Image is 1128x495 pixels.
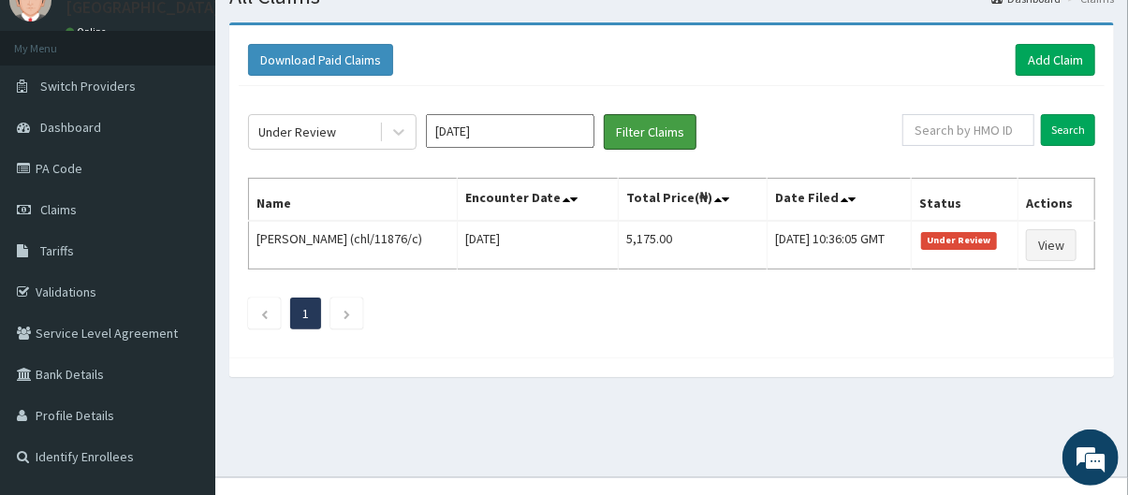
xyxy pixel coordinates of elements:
[618,179,768,222] th: Total Price(₦)
[902,114,1034,146] input: Search by HMO ID
[1016,44,1095,76] a: Add Claim
[912,179,1018,222] th: Status
[40,119,101,136] span: Dashboard
[1026,229,1077,261] a: View
[768,179,912,222] th: Date Filed
[302,305,309,322] a: Page 1 is your current page
[40,242,74,259] span: Tariffs
[35,94,76,140] img: d_794563401_company_1708531726252_794563401
[426,114,594,148] input: Select Month and Year
[457,221,618,269] td: [DATE]
[618,221,768,269] td: 5,175.00
[1041,114,1095,146] input: Search
[66,25,110,38] a: Online
[260,305,269,322] a: Previous page
[9,312,357,377] textarea: Type your message and hit 'Enter'
[97,105,315,129] div: Chat with us now
[921,232,997,249] span: Under Review
[307,9,352,54] div: Minimize live chat window
[109,136,258,325] span: We're online!
[249,179,458,222] th: Name
[768,221,912,269] td: [DATE] 10:36:05 GMT
[40,78,136,95] span: Switch Providers
[343,305,351,322] a: Next page
[457,179,618,222] th: Encounter Date
[249,221,458,269] td: [PERSON_NAME] (chl/11876/c)
[258,123,336,141] div: Under Review
[604,114,696,150] button: Filter Claims
[1018,179,1095,222] th: Actions
[248,44,393,76] button: Download Paid Claims
[40,201,77,218] span: Claims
